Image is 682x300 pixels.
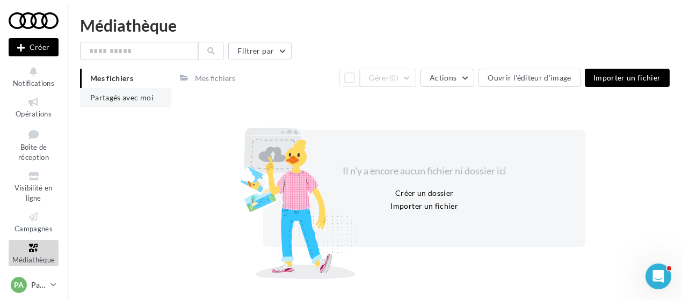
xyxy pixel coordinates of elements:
[593,73,661,82] span: Importer un fichier
[228,42,292,60] button: Filtrer par
[430,73,456,82] span: Actions
[80,17,669,33] div: Médiathèque
[9,38,59,56] div: Nouvelle campagne
[9,125,59,164] a: Boîte de réception
[9,94,59,120] a: Opérations
[14,224,53,233] span: Campagnes
[9,209,59,235] a: Campagnes
[389,74,398,82] span: (0)
[645,264,671,289] iframe: Intercom live chat
[13,79,54,87] span: Notifications
[343,165,506,177] span: Il n'y a encore aucun fichier ni dossier ici
[9,38,59,56] button: Créer
[18,143,49,162] span: Boîte de réception
[420,69,474,87] button: Actions
[14,280,24,290] span: PA
[9,275,59,295] a: PA Partenaire Audi
[90,74,133,83] span: Mes fichiers
[195,73,235,84] div: Mes fichiers
[12,255,55,264] span: Médiathèque
[360,69,416,87] button: Gérer(0)
[585,69,670,87] button: Importer un fichier
[16,109,52,118] span: Opérations
[31,280,46,290] p: Partenaire Audi
[14,184,52,202] span: Visibilité en ligne
[9,168,59,204] a: Visibilité en ligne
[391,187,458,200] button: Créer un dossier
[478,69,580,87] button: Ouvrir l'éditeur d'image
[90,93,154,102] span: Partagés avec moi
[9,63,59,90] button: Notifications
[9,240,59,266] a: Médiathèque
[386,200,462,213] button: Importer un fichier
